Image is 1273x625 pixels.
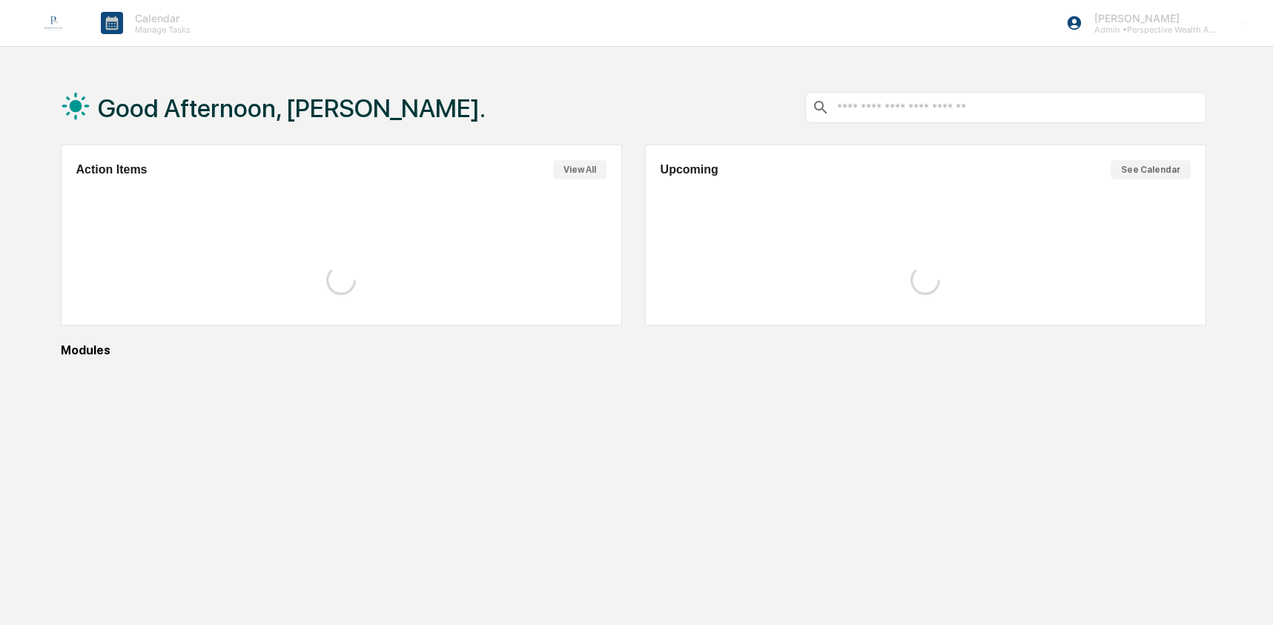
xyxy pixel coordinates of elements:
[98,93,486,123] h1: Good Afternoon, [PERSON_NAME].
[76,163,148,176] h2: Action Items
[123,24,198,35] p: Manage Tasks
[1111,160,1191,179] button: See Calendar
[661,163,718,176] h2: Upcoming
[61,343,1206,357] div: Modules
[1082,12,1220,24] p: [PERSON_NAME]
[1082,24,1220,35] p: Admin • Perspective Wealth Advisors
[553,160,606,179] button: View All
[123,12,198,24] p: Calendar
[36,5,71,41] img: logo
